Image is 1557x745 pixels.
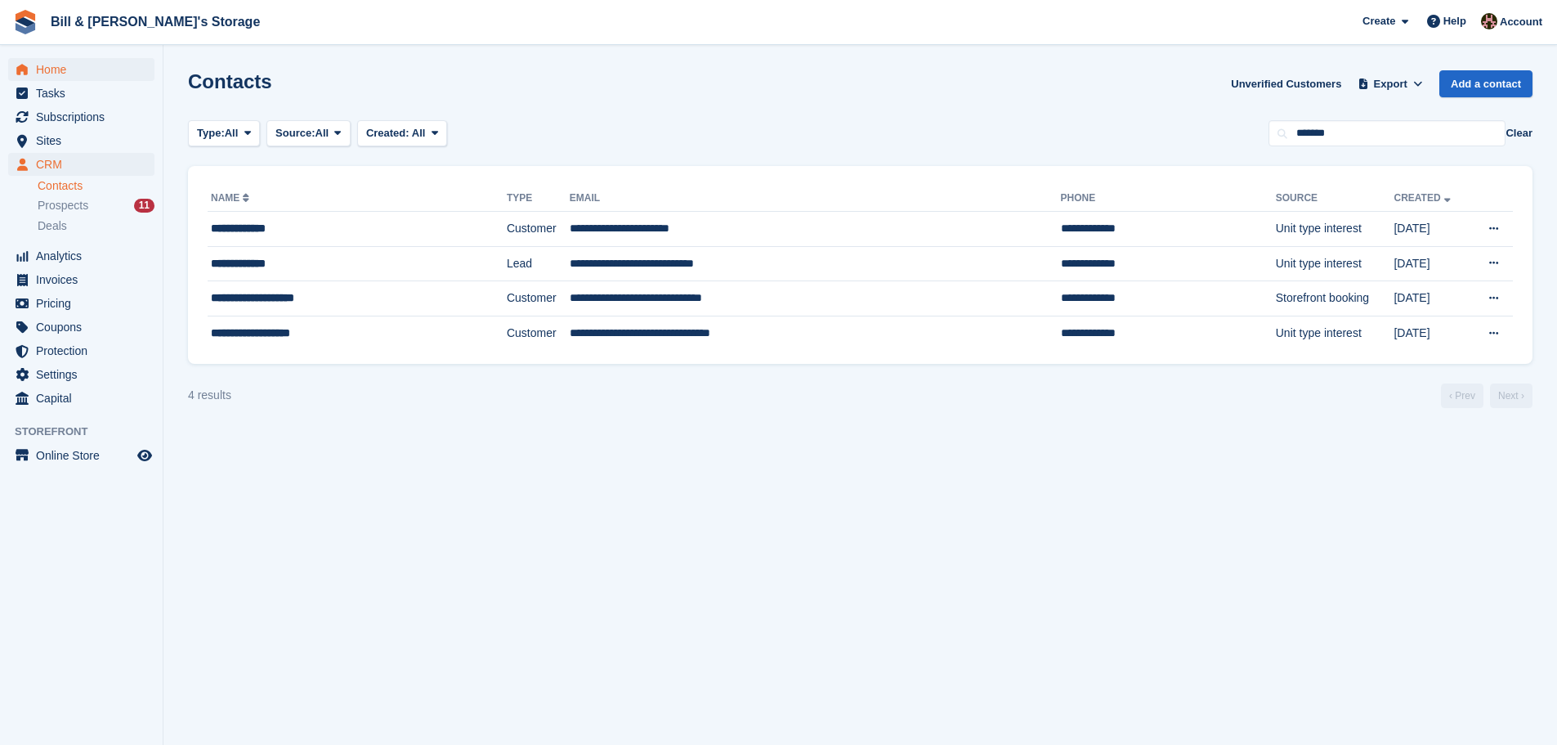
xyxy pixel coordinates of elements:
a: Deals [38,218,154,235]
span: Protection [36,339,134,362]
td: Storefront booking [1276,281,1394,316]
a: Previous [1441,384,1483,408]
a: menu [8,444,154,467]
a: Preview store [135,446,154,465]
span: Capital [36,387,134,410]
td: Unit type interest [1276,212,1394,247]
td: Customer [507,281,570,316]
a: menu [8,82,154,105]
th: Phone [1061,186,1276,212]
span: Invoices [36,268,134,291]
a: menu [8,339,154,362]
span: Type: [197,125,225,141]
button: Source: All [266,120,351,147]
span: Settings [36,363,134,386]
th: Type [507,186,570,212]
th: Source [1276,186,1394,212]
a: menu [8,153,154,176]
span: All [225,125,239,141]
a: menu [8,363,154,386]
td: Customer [507,316,570,350]
span: CRM [36,153,134,176]
a: menu [8,58,154,81]
button: Clear [1506,125,1532,141]
span: Pricing [36,292,134,315]
span: Deals [38,218,67,234]
span: All [315,125,329,141]
a: menu [8,245,154,267]
a: menu [8,316,154,339]
h1: Contacts [188,70,272,92]
img: stora-icon-8386f47178a22dfd0bd8f6a31ec36ba5ce8667c1dd55bd0f319d3a0aa187defe.svg [13,10,38,34]
td: Lead [507,246,570,281]
button: Export [1354,70,1426,97]
span: Tasks [36,82,134,105]
td: [DATE] [1394,212,1470,247]
span: Online Store [36,444,134,467]
a: Name [211,192,253,204]
span: Create [1362,13,1395,29]
a: menu [8,268,154,291]
a: menu [8,387,154,410]
a: menu [8,129,154,152]
a: Unverified Customers [1224,70,1348,97]
a: menu [8,105,154,128]
div: 11 [134,199,154,213]
a: Created [1394,192,1453,204]
a: Next [1490,384,1532,408]
a: Prospects 11 [38,197,154,214]
span: Storefront [15,424,163,440]
a: Bill & [PERSON_NAME]'s Storage [44,8,266,35]
td: Customer [507,212,570,247]
a: Contacts [38,178,154,194]
span: Coupons [36,316,134,339]
span: Account [1500,14,1542,30]
span: Analytics [36,245,134,267]
a: Add a contact [1439,70,1532,97]
span: Subscriptions [36,105,134,128]
td: [DATE] [1394,246,1470,281]
span: Source: [275,125,315,141]
button: Created: All [357,120,447,147]
span: Prospects [38,198,88,213]
a: menu [8,292,154,315]
td: [DATE] [1394,281,1470,316]
button: Type: All [188,120,260,147]
div: 4 results [188,387,231,404]
span: Created: [366,127,409,139]
nav: Page [1438,384,1536,408]
td: Unit type interest [1276,316,1394,350]
td: Unit type interest [1276,246,1394,281]
span: Sites [36,129,134,152]
span: All [412,127,426,139]
span: Help [1443,13,1466,29]
span: Export [1374,76,1407,92]
th: Email [570,186,1061,212]
img: Jack Bottesch [1481,13,1497,29]
td: [DATE] [1394,316,1470,350]
span: Home [36,58,134,81]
